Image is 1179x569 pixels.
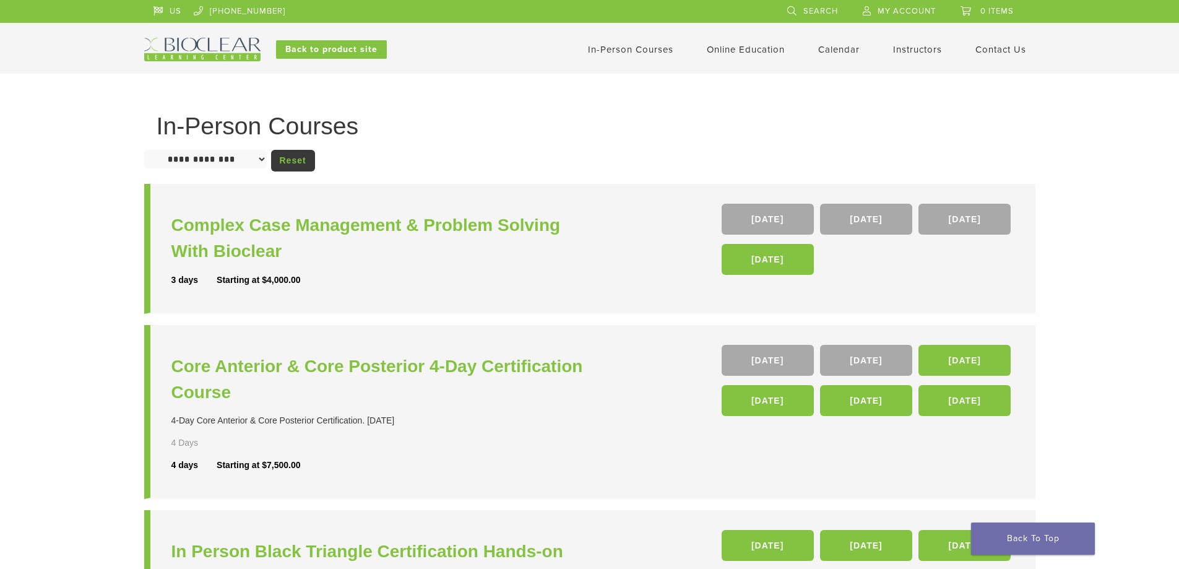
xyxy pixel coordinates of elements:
a: [DATE] [820,204,912,235]
a: Contact Us [975,44,1026,55]
img: Bioclear [144,38,261,61]
a: [DATE] [820,345,912,376]
div: 4-Day Core Anterior & Core Posterior Certification. [DATE] [171,414,593,427]
a: Calendar [818,44,860,55]
div: Starting at $7,500.00 [217,459,300,472]
a: In-Person Courses [588,44,673,55]
a: [DATE] [722,385,814,416]
a: Back To Top [971,523,1095,555]
a: Back to product site [276,40,387,59]
a: Complex Case Management & Problem Solving With Bioclear [171,212,593,264]
div: , , , [722,204,1014,281]
a: [DATE] [918,345,1011,376]
a: Online Education [707,44,785,55]
div: 4 Days [171,437,235,450]
a: [DATE] [918,204,1011,235]
a: [DATE] [722,244,814,275]
span: My Account [878,6,936,16]
a: [DATE] [722,204,814,235]
div: 4 days [171,459,217,472]
a: Reset [271,150,315,172]
a: [DATE] [722,345,814,376]
a: Instructors [893,44,942,55]
a: [DATE] [918,385,1011,416]
span: 0 items [980,6,1014,16]
a: [DATE] [918,530,1011,561]
div: 3 days [171,274,217,287]
a: [DATE] [820,530,912,561]
a: [DATE] [820,385,912,416]
h1: In-Person Courses [157,114,1023,138]
div: Starting at $4,000.00 [217,274,300,287]
a: [DATE] [722,530,814,561]
div: , , , , , [722,345,1014,422]
span: Search [803,6,838,16]
a: Core Anterior & Core Posterior 4-Day Certification Course [171,354,593,406]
